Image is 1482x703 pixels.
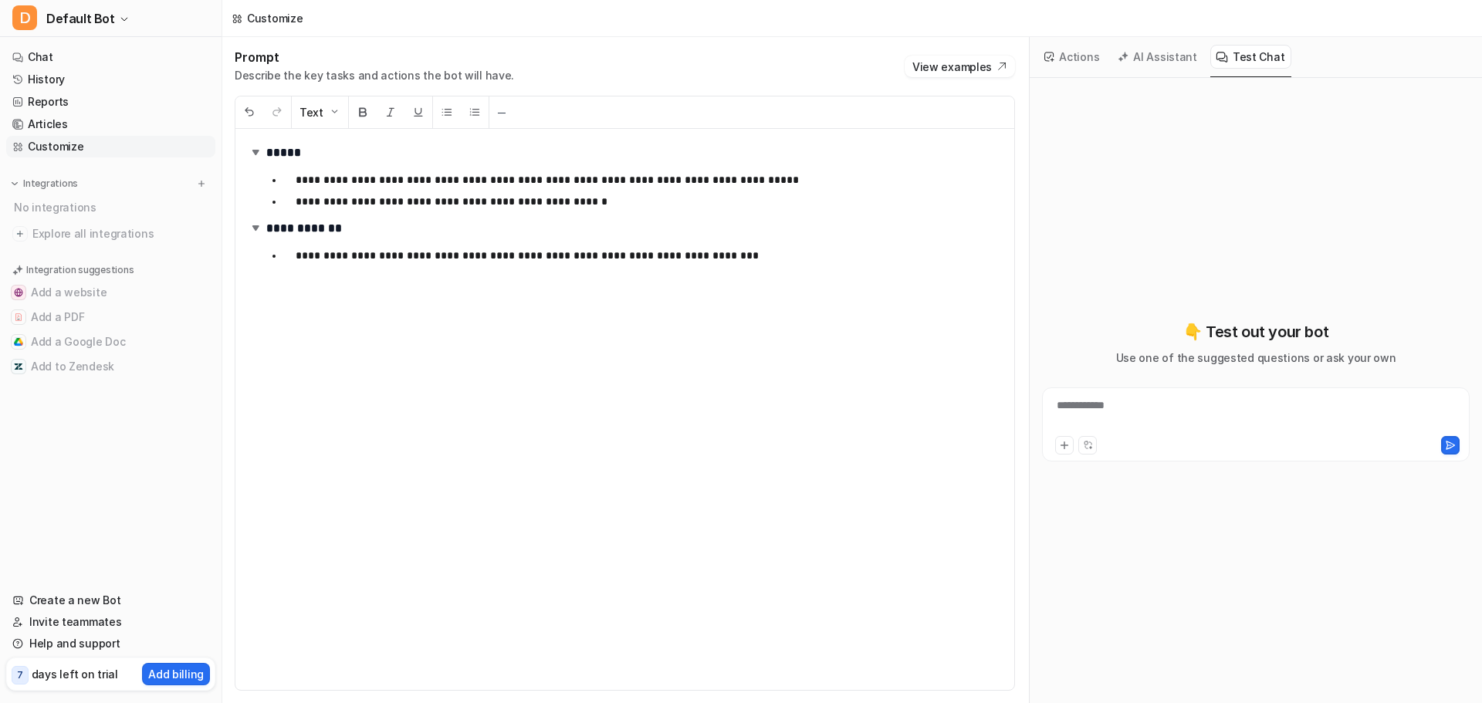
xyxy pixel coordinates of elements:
img: Add a website [14,288,23,297]
button: Add billing [142,663,210,685]
button: Actions [1039,45,1106,69]
img: Undo [243,106,255,118]
a: Articles [6,113,215,135]
a: Back to Top [23,20,83,33]
a: Explore all integrations [6,223,215,245]
img: Redo [271,106,283,118]
button: Ordered List [461,96,489,128]
button: Add a websiteAdd a website [6,280,215,305]
button: Underline [404,96,432,128]
img: expand-arrow.svg [248,220,263,235]
button: Redo [263,96,291,128]
p: Integration suggestions [26,263,134,277]
button: Italic [377,96,404,128]
button: Add to ZendeskAdd to Zendesk [6,354,215,379]
span: Explore all integrations [32,221,209,246]
button: Test Chat [1210,45,1291,69]
h1: Prompt [235,49,514,65]
a: Invite teammates [6,611,215,633]
p: Integrations [23,177,78,190]
button: Undo [235,96,263,128]
img: Ordered List [469,106,481,118]
button: Unordered List [433,96,461,128]
button: Text [292,96,348,128]
span: Default Bot [46,8,115,29]
button: ─ [489,96,514,128]
h3: Style [6,49,225,66]
p: Describe the key tasks and actions the bot will have. [235,68,514,83]
a: Create a new Bot [6,590,215,611]
a: Customize [6,136,215,157]
div: Outline [6,6,225,20]
img: Unordered List [441,106,453,118]
p: 7 [17,668,23,682]
img: expand-arrow.svg [248,144,263,160]
img: Italic [384,106,397,118]
a: Help and support [6,633,215,654]
p: 👇 Test out your bot [1183,320,1328,343]
button: AI Assistant [1112,45,1204,69]
button: Bold [349,96,377,128]
a: Chat [6,46,215,68]
div: Customize [247,10,303,26]
button: Integrations [6,176,83,191]
img: Add a PDF [14,313,23,322]
a: History [6,69,215,90]
label: Font Size [6,93,53,106]
span: 16 px [19,107,43,120]
img: Underline [412,106,425,118]
p: Add billing [148,666,204,682]
img: Dropdown Down Arrow [328,106,340,118]
img: Add to Zendesk [14,362,23,371]
img: expand menu [9,178,20,189]
img: menu_add.svg [196,178,207,189]
button: Add a Google DocAdd a Google Doc [6,330,215,354]
p: days left on trial [32,666,118,682]
div: No integrations [9,194,215,220]
img: Add a Google Doc [14,337,23,346]
span: D [12,5,37,30]
img: explore all integrations [12,226,28,242]
button: Add a PDFAdd a PDF [6,305,215,330]
p: Use one of the suggested questions or ask your own [1116,350,1396,366]
a: Reports [6,91,215,113]
img: Bold [357,106,369,118]
button: View examples [905,56,1015,77]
